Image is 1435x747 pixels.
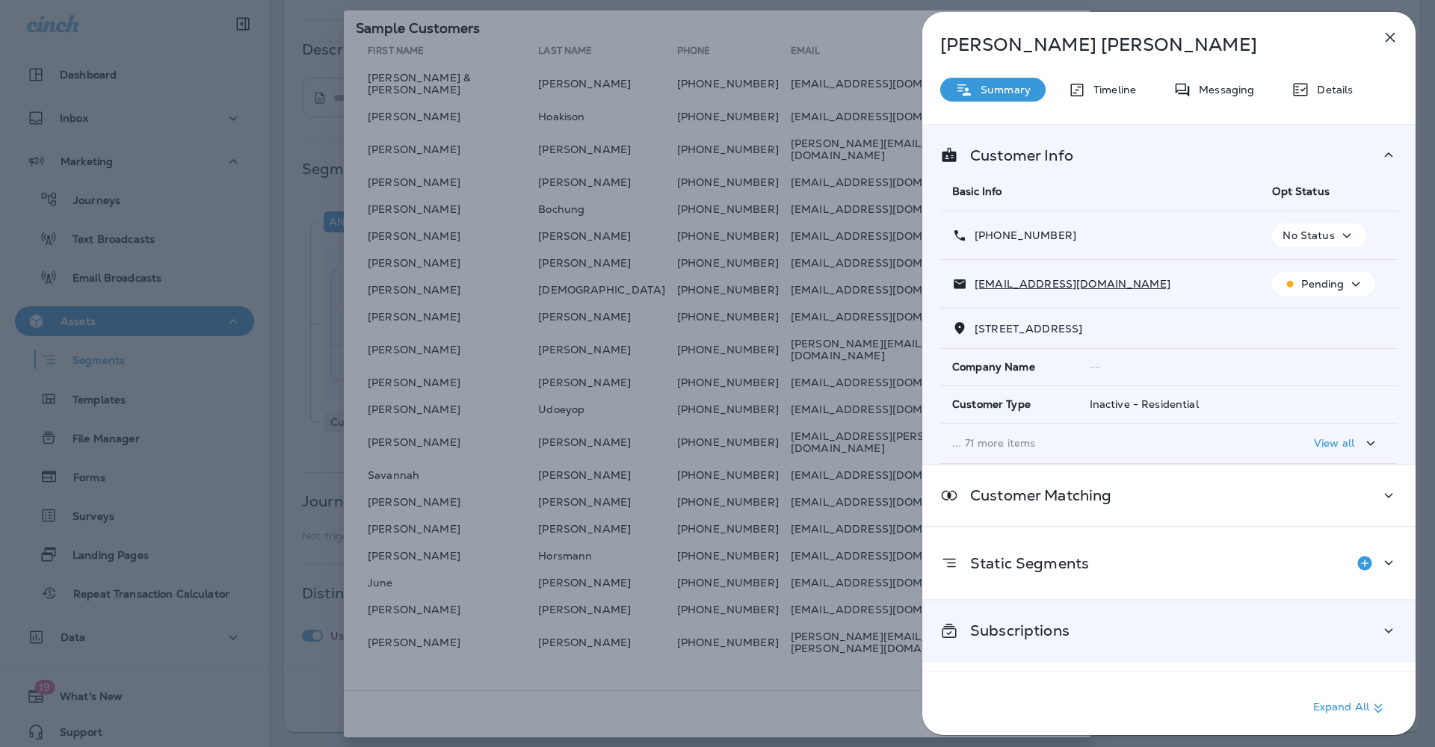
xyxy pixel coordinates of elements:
p: ... 71 more items [952,437,1248,449]
p: [EMAIL_ADDRESS][DOMAIN_NAME] [967,278,1170,290]
button: Add to Static Segment [1350,548,1380,578]
span: Company Name [952,361,1035,373]
span: Opt Status [1272,185,1329,198]
p: Customer Matching [958,489,1111,501]
span: -- [1090,360,1100,373]
p: No Status [1283,229,1334,241]
p: Timeline [1086,84,1136,96]
p: Details [1309,84,1353,96]
p: Pending [1301,278,1344,290]
p: Customer Info [958,149,1073,161]
button: No Status [1272,223,1365,247]
span: Inactive - Residential [1090,397,1199,411]
p: Subscriptions [958,624,1070,636]
p: Summary [973,84,1031,96]
p: Expand All [1313,699,1387,717]
p: Static Segments [958,557,1089,569]
button: Expand All [1307,695,1393,722]
p: Messaging [1191,84,1254,96]
button: View all [1308,430,1386,457]
span: Basic Info [952,185,1002,198]
span: Customer Type [952,398,1031,411]
p: [PERSON_NAME] [PERSON_NAME] [940,34,1348,55]
p: View all [1314,437,1354,449]
span: [STREET_ADDRESS] [975,322,1082,335]
button: Pending [1272,272,1375,296]
p: [PHONE_NUMBER] [967,229,1076,241]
